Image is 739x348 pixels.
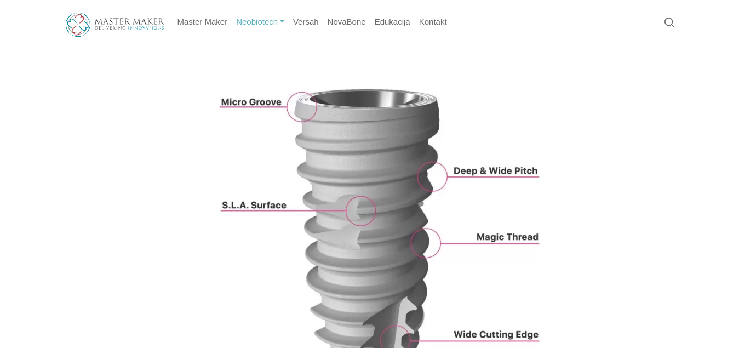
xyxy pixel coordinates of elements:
img: Master Maker [66,13,164,37]
a: Kontakt [415,12,451,33]
a: Master Maker [173,12,232,33]
a: NovaBone [323,12,370,33]
a: Edukacija [370,12,415,33]
a: Neobiotech [232,12,289,33]
a: Versah [289,12,323,33]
